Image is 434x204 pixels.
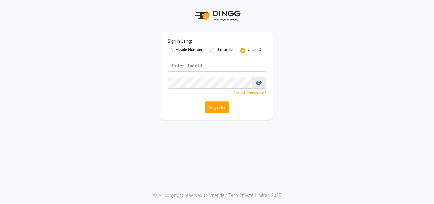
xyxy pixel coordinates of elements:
[168,60,266,72] input: Username
[192,6,242,25] img: logo1.svg
[205,101,229,113] button: Sign In
[233,90,266,95] a: Forgot Password?
[248,47,261,54] label: User ID
[168,77,252,89] input: Username
[218,47,233,54] label: Email ID
[175,47,203,54] label: Mobile Number
[168,39,192,44] label: Sign In Using:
